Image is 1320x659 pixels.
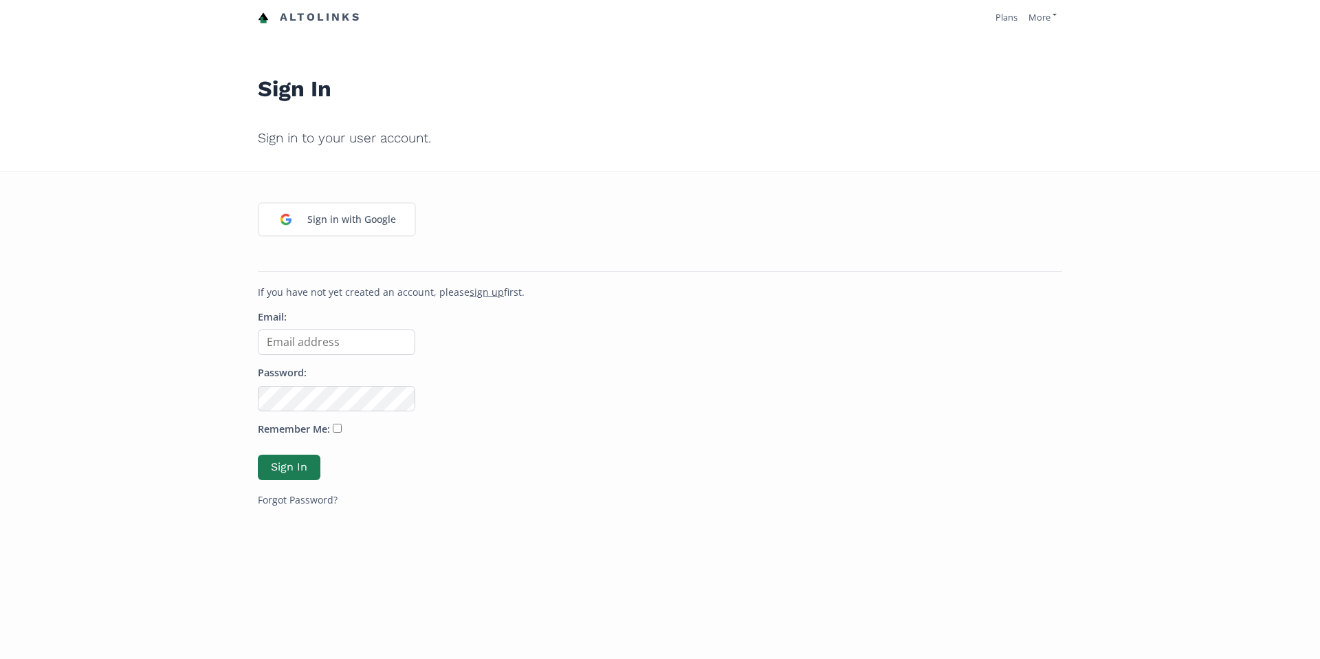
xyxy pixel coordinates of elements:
a: Sign in with Google [258,202,416,237]
a: Altolinks [258,6,361,29]
button: Sign In [258,455,320,480]
a: Plans [995,11,1017,23]
div: Sign in with Google [300,205,403,234]
label: Password: [258,366,307,380]
label: Remember Me: [258,422,330,437]
img: google_login_logo_184.png [272,205,300,234]
a: sign up [470,285,504,299]
h1: Sign In [258,45,1062,110]
input: Email address [258,329,415,355]
a: More [1028,11,1057,23]
label: Email: [258,310,287,325]
img: favicon-32x32.png [258,12,269,23]
h2: Sign in to your user account. [258,121,1062,155]
p: If you have not yet created an account, please first. [258,285,1062,299]
a: Forgot Password? [258,493,338,506]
